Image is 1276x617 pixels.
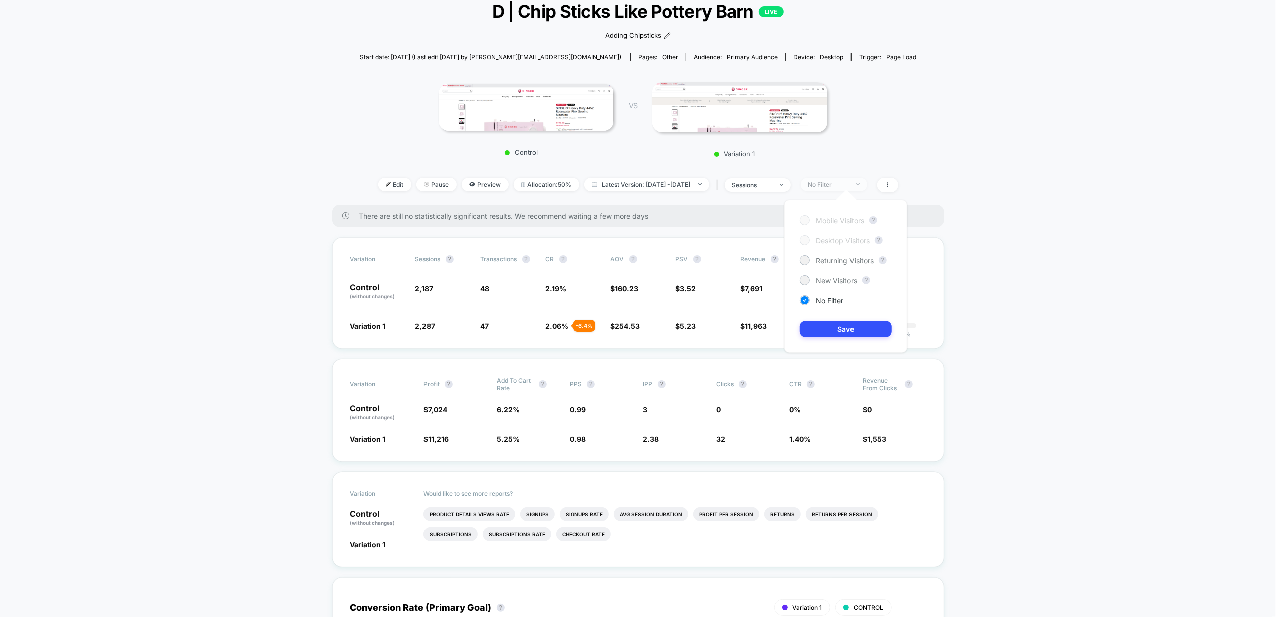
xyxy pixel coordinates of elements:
span: Transactions [481,255,517,263]
span: Page Load [886,53,916,61]
button: ? [587,380,595,388]
button: ? [539,380,547,388]
button: ? [739,380,747,388]
img: edit [386,182,391,187]
span: Returning Visitors [816,256,874,265]
li: Product Details Views Rate [423,507,515,521]
span: Revenue [741,255,766,263]
p: Control [350,283,405,300]
span: 3.52 [680,284,696,293]
img: end [780,184,783,186]
li: Subscriptions Rate [483,527,551,541]
span: Preview [462,178,509,191]
span: Start date: [DATE] (Last edit [DATE] by [PERSON_NAME][EMAIL_ADDRESS][DOMAIN_NAME]) [360,53,621,61]
button: ? [862,276,870,284]
span: 1,553 [867,435,886,443]
img: Variation 1 main [652,82,827,132]
button: ? [629,255,637,263]
li: Profit Per Session [693,507,759,521]
img: calendar [592,182,597,187]
span: There are still no statistically significant results. We recommend waiting a few more days [359,212,924,220]
span: 1.40 % [789,435,811,443]
span: Variation 1 [350,435,386,443]
span: 0 [867,405,872,414]
span: Edit [378,178,411,191]
span: (without changes) [350,414,395,420]
span: Variation 1 [350,540,386,549]
button: Save [800,321,892,337]
button: ? [497,604,505,612]
img: end [698,183,702,185]
span: 0 % [789,405,801,414]
span: Variation [350,490,405,497]
li: Returns Per Session [806,507,878,521]
span: VS [629,101,637,110]
button: ? [875,236,883,244]
span: 0 [716,405,721,414]
span: 2.38 [643,435,659,443]
span: No Filter [816,296,843,305]
li: Subscriptions [423,527,478,541]
span: 11,216 [428,435,449,443]
span: CTR [789,380,802,388]
span: Allocation: 50% [514,178,579,191]
span: | [714,178,725,192]
span: 6.22 % [497,405,520,414]
button: ? [693,255,701,263]
span: 7,691 [745,284,763,293]
span: Add To Cart Rate [497,377,534,392]
span: IPP [643,380,653,388]
p: Control [434,148,609,156]
span: 5.25 % [497,435,520,443]
span: 2,187 [415,284,434,293]
span: D | Chip Sticks Like Pottery Barn [388,1,888,22]
span: 0.98 [570,435,586,443]
button: ? [905,380,913,388]
span: $ [676,284,696,293]
span: desktop [820,53,843,61]
div: - 6.4 % [573,320,595,332]
span: 2,287 [415,322,436,330]
span: (without changes) [350,293,395,299]
span: Primary Audience [727,53,778,61]
span: Adding Chipsticks [605,31,661,41]
span: CR [546,255,554,263]
img: end [856,183,860,185]
span: Variation [350,255,405,263]
span: PSV [676,255,688,263]
li: Avg Session Duration [614,507,688,521]
span: $ [741,284,763,293]
span: Variation 1 [350,322,386,330]
span: $ [611,322,640,330]
button: ? [658,380,666,388]
button: ? [522,255,530,263]
span: other [662,53,678,61]
span: AOV [611,255,624,263]
span: $ [611,284,639,293]
span: 254.53 [615,322,640,330]
span: New Visitors [816,276,857,285]
div: Audience: [694,53,778,61]
img: rebalance [521,182,525,187]
div: Pages: [638,53,678,61]
button: ? [559,255,567,263]
span: Device: [785,53,851,61]
span: CONTROL [854,604,884,611]
button: ? [879,256,887,264]
span: 0.99 [570,405,586,414]
p: Variation 1 [647,150,822,158]
span: Sessions [415,255,441,263]
li: Returns [764,507,801,521]
button: ? [807,380,815,388]
span: PPS [570,380,582,388]
span: $ [741,322,767,330]
li: Checkout Rate [556,527,611,541]
span: 11,963 [745,322,767,330]
span: 2.19 % [546,284,567,293]
span: $ [423,405,447,414]
span: Desktop Visitors [816,236,870,245]
p: Would like to see more reports? [423,490,926,497]
span: $ [676,322,696,330]
span: Mobile Visitors [816,216,864,225]
p: LIVE [759,6,784,17]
